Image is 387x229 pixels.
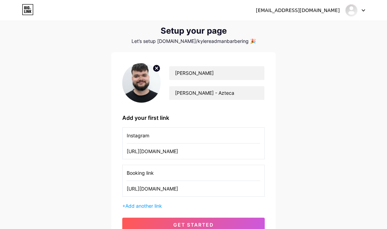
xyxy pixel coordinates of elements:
input: bio [169,86,264,100]
input: URL (https://instagram.com/yourname) [127,181,260,196]
img: profile pic [122,63,161,103]
span: Add another link [125,203,162,209]
input: Link name (My Instagram) [127,165,260,181]
img: kylereadmanbarbering [345,4,358,17]
input: Link name (My Instagram) [127,128,260,143]
div: Setup your page [111,26,276,36]
div: Add your first link [122,114,265,122]
div: [EMAIL_ADDRESS][DOMAIN_NAME] [256,7,340,14]
input: Your name [169,66,264,80]
div: + [122,202,265,209]
div: Let’s setup [DOMAIN_NAME]/kylereadmanbarbering 🎉 [111,38,276,44]
span: get started [173,222,214,228]
input: URL (https://instagram.com/yourname) [127,144,260,159]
